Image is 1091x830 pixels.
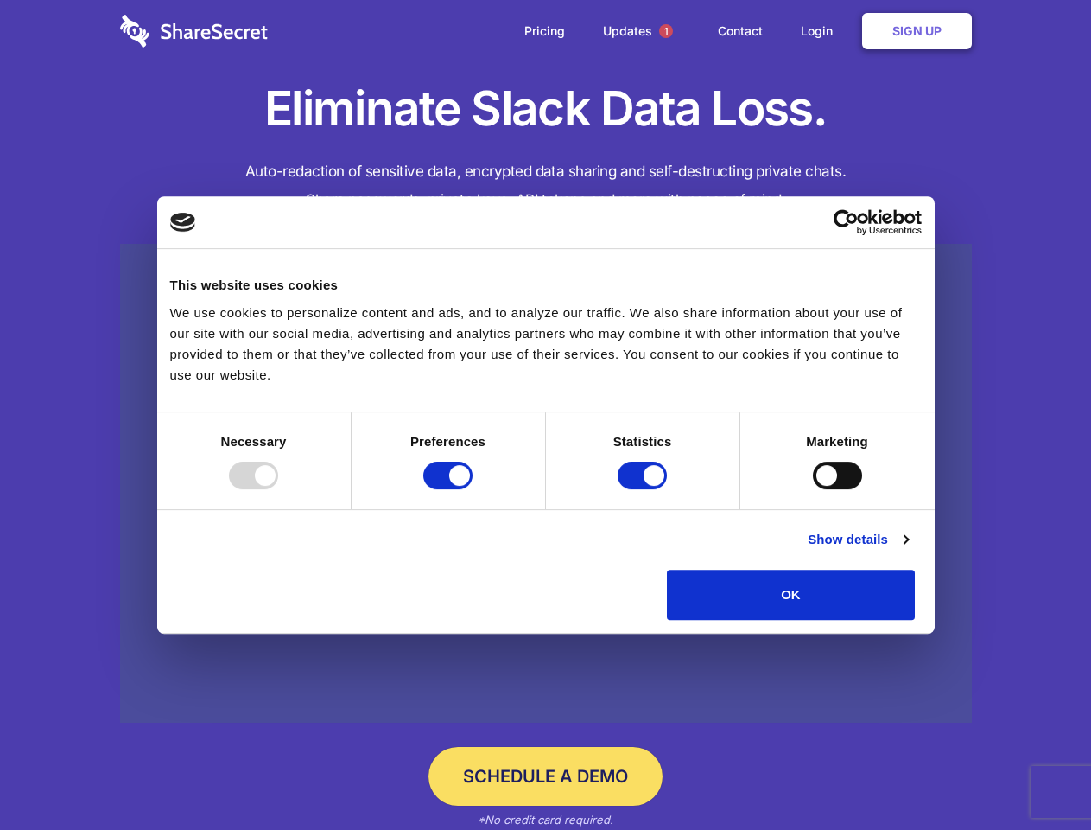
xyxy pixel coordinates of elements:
strong: Preferences [410,434,485,449]
span: 1 [659,24,673,38]
img: logo-wordmark-white-trans-d4663122ce5f474addd5e946df7df03e33cb6a1c49d2221995e7729f52c070b2.svg [120,15,268,48]
a: Contact [701,4,780,58]
img: logo [170,213,196,232]
strong: Necessary [221,434,287,449]
a: Sign Up [862,13,972,49]
a: Show details [808,529,908,550]
a: Login [783,4,859,58]
strong: Marketing [806,434,868,449]
a: Pricing [507,4,582,58]
a: Usercentrics Cookiebot - opens in a new window [771,209,922,235]
h4: Auto-redaction of sensitive data, encrypted data sharing and self-destructing private chats. Shar... [120,157,972,214]
em: *No credit card required. [478,813,613,827]
a: Schedule a Demo [428,747,663,806]
div: We use cookies to personalize content and ads, and to analyze our traffic. We also share informat... [170,303,922,386]
a: Wistia video thumbnail [120,244,972,724]
div: This website uses cookies [170,275,922,296]
strong: Statistics [613,434,672,449]
button: OK [667,570,915,620]
h1: Eliminate Slack Data Loss. [120,78,972,140]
